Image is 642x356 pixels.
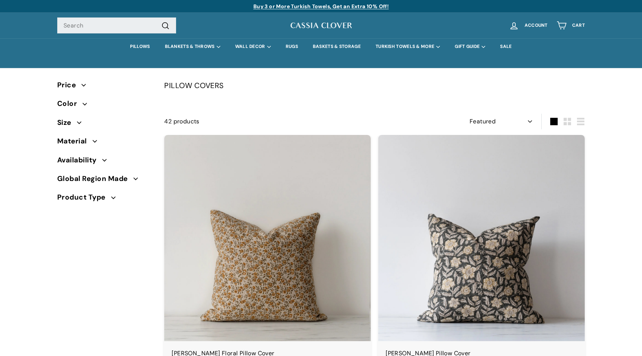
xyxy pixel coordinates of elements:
button: Color [57,96,152,115]
div: Primary [42,38,600,55]
span: Material [57,136,93,147]
summary: GIFT GUIDE [447,38,493,55]
a: SALE [493,38,519,55]
summary: TURKISH TOWELS & MORE [368,38,447,55]
a: Buy 3 or More Turkish Towels, Get an Extra 10% Off! [253,3,389,10]
div: PILLOW COVERS [164,80,585,91]
button: Availability [57,153,152,171]
a: PILLOWS [123,38,157,55]
input: Search [57,17,176,34]
summary: BLANKETS & THROWS [158,38,228,55]
a: BASKETS & STORAGE [305,38,368,55]
a: RUGS [278,38,305,55]
span: Product Type [57,192,111,203]
button: Material [57,134,152,152]
span: Price [57,80,81,91]
a: Cart [552,14,589,36]
span: Size [57,117,77,128]
span: Account [525,23,548,28]
span: Availability [57,155,102,166]
button: Product Type [57,190,152,208]
span: Cart [572,23,585,28]
button: Size [57,115,152,134]
span: Global Region Made [57,173,133,184]
div: 42 products [164,117,374,126]
span: Color [57,98,82,109]
button: Global Region Made [57,171,152,190]
a: Account [505,14,552,36]
summary: WALL DECOR [228,38,278,55]
button: Price [57,78,152,96]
